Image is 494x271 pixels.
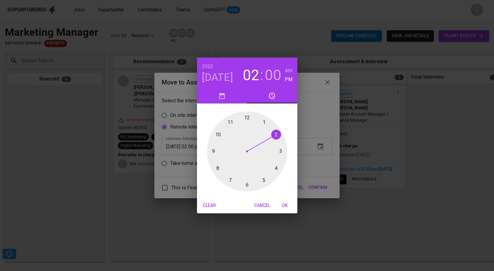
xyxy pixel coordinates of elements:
[202,202,217,209] span: Clear
[278,202,292,209] span: OK
[260,67,263,84] h3: :
[202,62,213,71] button: 2025
[199,200,219,211] button: Clear
[252,200,273,211] button: Cancel
[265,67,281,84] button: 00
[202,71,233,84] button: [DATE]
[254,202,270,209] span: Cancel
[285,67,292,75] h6: AM
[285,75,292,84] button: PM
[243,67,259,84] button: 02
[285,67,292,75] button: AM
[275,200,295,211] button: OK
